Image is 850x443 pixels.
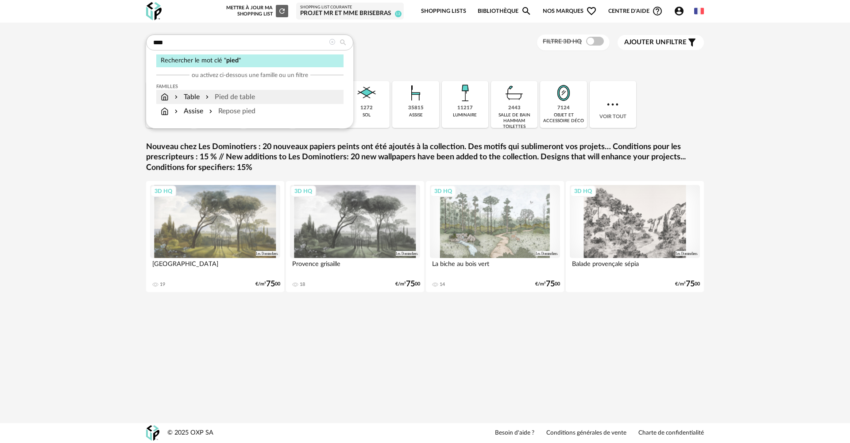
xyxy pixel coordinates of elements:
[395,281,420,287] div: €/m² 00
[300,10,400,18] div: projet Mr et Mme Brisebras
[674,6,688,16] span: Account Circle icon
[440,281,445,288] div: 14
[173,92,180,102] img: svg+xml;base64,PHN2ZyB3aWR0aD0iMTYiIGhlaWdodD0iMTYiIHZpZXdCb3g9IjAgMCAxNiAxNiIgZmlsbD0ibm9uZSIgeG...
[570,185,596,197] div: 3D HQ
[502,81,526,105] img: Salle%20de%20bain.png
[543,39,582,45] span: Filtre 3D HQ
[408,105,424,112] div: 35815
[674,6,684,16] span: Account Circle icon
[409,112,423,118] div: assise
[638,429,704,437] a: Charte de confidentialité
[590,81,636,128] div: Voir tout
[167,429,213,437] div: © 2025 OXP SA
[160,281,165,288] div: 19
[694,6,704,16] img: fr
[508,105,521,112] div: 2443
[173,106,203,116] div: Assise
[300,5,400,10] div: Shopping List courante
[146,181,284,292] a: 3D HQ [GEOGRAPHIC_DATA] 19 €/m²7500
[406,281,415,287] span: 75
[226,57,239,64] span: pied
[278,8,286,13] span: Refresh icon
[146,142,704,173] a: Nouveau chez Les Dominotiers : 20 nouveaux papiers peints ont été ajoutés à la collection. Des mo...
[300,5,400,18] a: Shopping List courante projet Mr et Mme Brisebras 13
[608,6,663,16] span: Centre d'aideHelp Circle Outline icon
[255,281,280,287] div: €/m² 00
[266,281,275,287] span: 75
[687,37,697,48] span: Filter icon
[173,92,200,102] div: Table
[404,81,428,105] img: Assise.png
[224,5,288,17] div: Mettre à jour ma Shopping List
[624,39,666,46] span: Ajouter un
[395,11,402,17] span: 13
[453,112,477,118] div: luminaire
[156,54,344,67] div: Rechercher le mot clé " "
[557,105,570,112] div: 7124
[161,106,169,116] img: svg+xml;base64,PHN2ZyB3aWR0aD0iMTYiIGhlaWdodD0iMTciIHZpZXdCb3g9IjAgMCAxNiAxNyIgZmlsbD0ibm9uZSIgeG...
[566,181,704,292] a: 3D HQ Balade provençale sépia €/m²7500
[146,2,162,20] img: OXP
[478,1,532,22] a: BibliothèqueMagnify icon
[161,92,169,102] img: svg+xml;base64,PHN2ZyB3aWR0aD0iMTYiIGhlaWdodD0iMTciIHZpZXdCb3g9IjAgMCAxNiAxNyIgZmlsbD0ibm9uZSIgeG...
[552,81,576,105] img: Miroir.png
[457,105,473,112] div: 11217
[430,258,560,276] div: La biche au bois vert
[494,112,535,130] div: salle de bain hammam toilettes
[290,185,316,197] div: 3D HQ
[543,112,584,124] div: objet et accessoire déco
[151,185,176,197] div: 3D HQ
[495,429,534,437] a: Besoin d'aide ?
[421,1,466,22] a: Shopping Lists
[543,1,597,22] span: Nos marques
[570,258,700,276] div: Balade provençale sépia
[586,6,597,16] span: Heart Outline icon
[546,429,626,437] a: Conditions générales de vente
[605,96,621,112] img: more.7b13dc1.svg
[546,281,555,287] span: 75
[453,81,477,105] img: Luminaire.png
[430,185,456,197] div: 3D HQ
[300,281,305,288] div: 18
[360,105,373,112] div: 1272
[156,84,344,90] div: Familles
[675,281,700,287] div: €/m² 00
[192,71,308,79] span: ou activez ci-dessous une famille ou un filtre
[686,281,695,287] span: 75
[363,112,371,118] div: sol
[521,6,532,16] span: Magnify icon
[290,258,420,276] div: Provence grisaille
[652,6,663,16] span: Help Circle Outline icon
[173,106,180,116] img: svg+xml;base64,PHN2ZyB3aWR0aD0iMTYiIGhlaWdodD0iMTYiIHZpZXdCb3g9IjAgMCAxNiAxNiIgZmlsbD0ibm9uZSIgeG...
[535,281,560,287] div: €/m² 00
[618,35,704,50] button: Ajouter unfiltre Filter icon
[286,181,424,292] a: 3D HQ Provence grisaille 18 €/m²7500
[426,181,564,292] a: 3D HQ La biche au bois vert 14 €/m²7500
[150,258,280,276] div: [GEOGRAPHIC_DATA]
[355,81,379,105] img: Sol.png
[624,38,687,47] span: filtre
[146,425,159,441] img: OXP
